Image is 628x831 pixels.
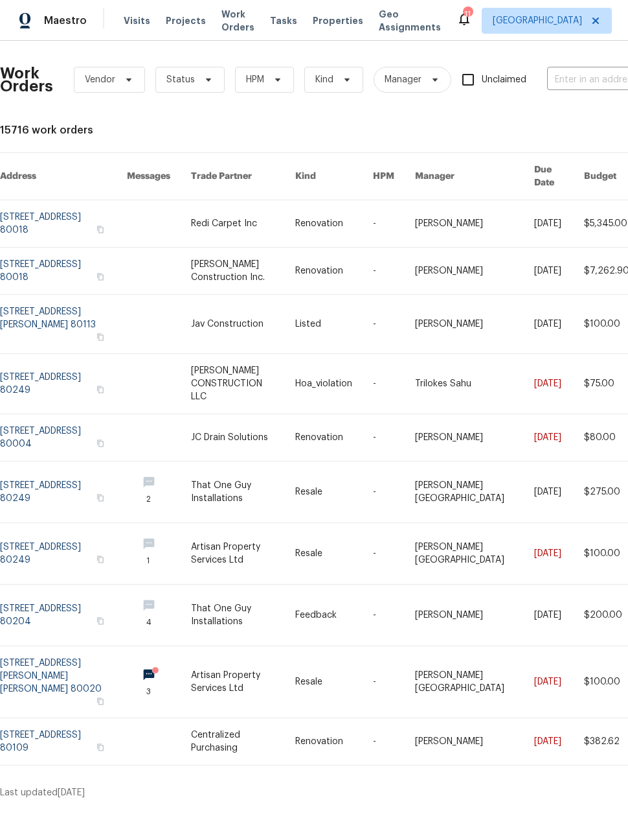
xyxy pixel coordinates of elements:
[405,248,524,295] td: [PERSON_NAME]
[117,153,181,200] th: Messages
[85,73,115,86] span: Vendor
[285,523,363,585] td: Resale
[95,696,106,707] button: Copy Address
[363,248,405,295] td: -
[363,718,405,766] td: -
[285,295,363,354] td: Listed
[95,331,106,343] button: Copy Address
[166,14,206,27] span: Projects
[58,788,85,797] span: [DATE]
[95,615,106,627] button: Copy Address
[95,384,106,395] button: Copy Address
[405,585,524,646] td: [PERSON_NAME]
[285,248,363,295] td: Renovation
[405,462,524,523] td: [PERSON_NAME][GEOGRAPHIC_DATA]
[95,554,106,565] button: Copy Address
[285,354,363,414] td: Hoa_violation
[95,492,106,504] button: Copy Address
[405,354,524,414] td: Trilokes Sahu
[315,73,333,86] span: Kind
[285,153,363,200] th: Kind
[181,585,285,646] td: That One Guy Installations
[95,271,106,283] button: Copy Address
[285,462,363,523] td: Resale
[363,523,405,585] td: -
[363,354,405,414] td: -
[482,73,526,87] span: Unclaimed
[181,646,285,718] td: Artisan Property Services Ltd
[181,153,285,200] th: Trade Partner
[221,8,254,34] span: Work Orders
[44,14,87,27] span: Maestro
[285,585,363,646] td: Feedback
[524,153,574,200] th: Due Date
[95,438,106,449] button: Copy Address
[181,200,285,248] td: Redi Carpet Inc
[363,153,405,200] th: HPM
[285,646,363,718] td: Resale
[363,414,405,462] td: -
[313,14,363,27] span: Properties
[405,295,524,354] td: [PERSON_NAME]
[405,523,524,585] td: [PERSON_NAME][GEOGRAPHIC_DATA]
[363,200,405,248] td: -
[124,14,150,27] span: Visits
[95,742,106,753] button: Copy Address
[363,585,405,646] td: -
[493,14,582,27] span: [GEOGRAPHIC_DATA]
[405,414,524,462] td: [PERSON_NAME]
[181,523,285,585] td: Artisan Property Services Ltd
[181,295,285,354] td: Jav Construction
[405,200,524,248] td: [PERSON_NAME]
[363,295,405,354] td: -
[166,73,195,86] span: Status
[405,153,524,200] th: Manager
[385,73,421,86] span: Manager
[285,718,363,766] td: Renovation
[181,414,285,462] td: JC Drain Solutions
[95,224,106,235] button: Copy Address
[363,646,405,718] td: -
[379,8,441,34] span: Geo Assignments
[181,248,285,295] td: [PERSON_NAME] Construction Inc.
[285,414,363,462] td: Renovation
[405,646,524,718] td: [PERSON_NAME][GEOGRAPHIC_DATA]
[181,354,285,414] td: [PERSON_NAME] CONSTRUCTION LLC
[270,16,297,25] span: Tasks
[363,462,405,523] td: -
[463,8,472,21] div: 11
[405,718,524,766] td: [PERSON_NAME]
[285,200,363,248] td: Renovation
[181,718,285,766] td: Centralized Purchasing
[181,462,285,523] td: That One Guy Installations
[246,73,264,86] span: HPM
